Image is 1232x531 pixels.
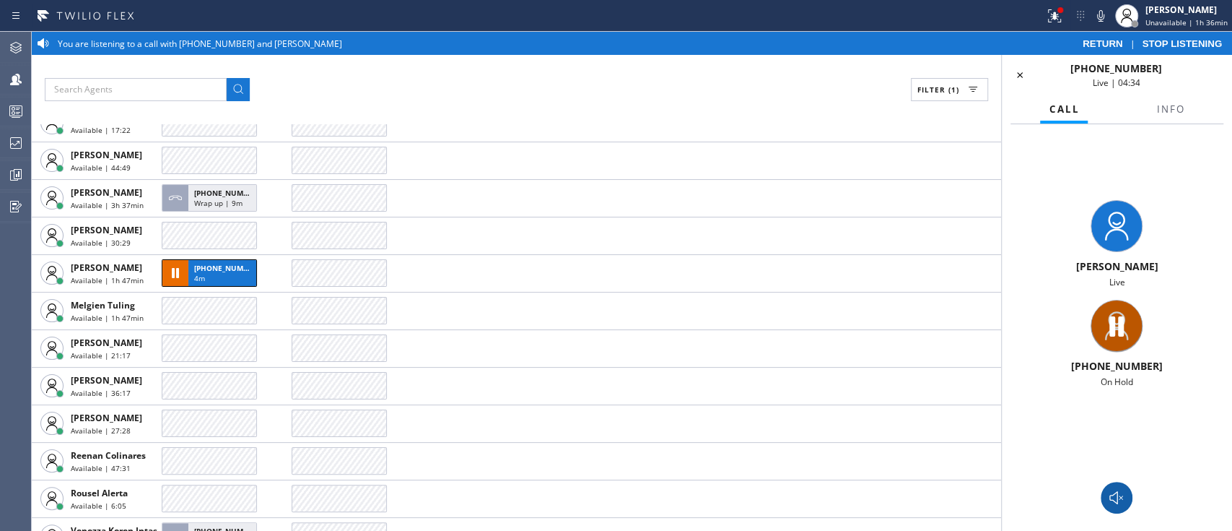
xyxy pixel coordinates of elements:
[71,412,142,424] span: [PERSON_NAME]
[71,374,142,387] span: [PERSON_NAME]
[1135,38,1229,50] button: STOP LISTENING
[1148,95,1193,124] button: Info
[71,149,142,161] span: [PERSON_NAME]
[1145,4,1228,16] div: [PERSON_NAME]
[71,262,142,274] span: [PERSON_NAME]
[1145,17,1228,27] span: Unavailable | 1h 36min
[58,38,342,50] span: You are listening to a call with [PHONE_NUMBER] and [PERSON_NAME]
[1008,259,1226,273] div: [PERSON_NAME]
[1156,103,1184,116] span: Info
[1071,359,1163,373] span: [PHONE_NUMBER]
[71,350,131,361] span: Available | 21:17
[71,186,142,199] span: [PERSON_NAME]
[71,200,144,210] span: Available | 3h 37min
[71,313,144,323] span: Available | 1h 47min
[1040,95,1088,124] button: Call
[1075,38,1130,50] button: RETURN
[1101,482,1132,514] button: Monitor Call
[45,78,227,101] input: Search Agents
[1142,38,1222,49] span: STOP LISTENING
[71,125,131,135] span: Available | 17:22
[1049,103,1079,116] span: Call
[911,78,988,101] button: Filter (1)
[71,449,146,462] span: Reenan Colinares
[194,273,205,283] span: 4m
[194,188,260,198] span: [PHONE_NUMBER]
[71,487,128,499] span: Rousel Alerta
[71,238,131,248] span: Available | 30:29
[162,180,261,216] button: [PHONE_NUMBER]Wrap up | 9m
[1091,6,1111,26] button: Mute
[1109,276,1124,288] span: Live
[917,85,959,95] span: Filter (1)
[194,263,260,273] span: [PHONE_NUMBER]
[162,255,261,291] button: [PHONE_NUMBER]4m
[1075,38,1229,50] div: |
[1083,38,1123,49] span: RETURN
[1101,376,1133,388] span: On Hold
[71,388,131,398] span: Available | 36:17
[71,224,142,236] span: [PERSON_NAME]
[71,163,131,173] span: Available | 44:49
[71,426,131,436] span: Available | 27:28
[194,198,243,208] span: Wrap up | 9m
[71,299,135,311] span: Melgien Tuling
[71,463,131,473] span: Available | 47:31
[1092,77,1140,89] span: Live | 04:34
[71,275,144,285] span: Available | 1h 47min
[1070,61,1162,75] span: [PHONE_NUMBER]
[71,501,126,511] span: Available | 6:05
[71,337,142,349] span: [PERSON_NAME]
